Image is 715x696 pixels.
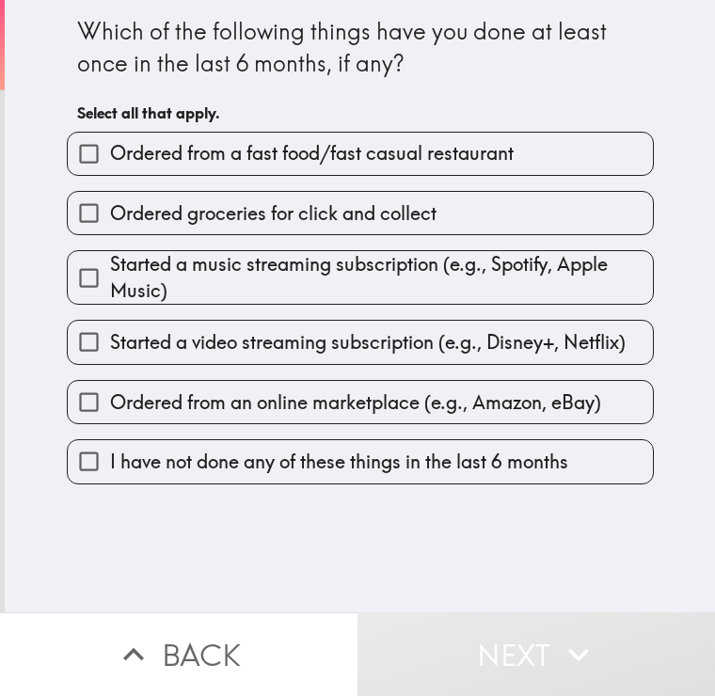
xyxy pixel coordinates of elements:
button: Ordered from a fast food/fast casual restaurant [68,133,653,175]
span: Started a music streaming subscription (e.g., Spotify, Apple Music) [110,251,653,304]
div: Which of the following things have you done at least once in the last 6 months, if any? [77,16,643,79]
button: Started a music streaming subscription (e.g., Spotify, Apple Music) [68,251,653,304]
span: Started a video streaming subscription (e.g., Disney+, Netflix) [110,329,626,356]
button: Next [357,612,715,696]
button: Ordered groceries for click and collect [68,192,653,234]
span: I have not done any of these things in the last 6 months [110,449,568,475]
h6: Select all that apply. [77,103,643,123]
button: Ordered from an online marketplace (e.g., Amazon, eBay) [68,381,653,423]
button: Started a video streaming subscription (e.g., Disney+, Netflix) [68,321,653,363]
button: I have not done any of these things in the last 6 months [68,440,653,482]
span: Ordered from an online marketplace (e.g., Amazon, eBay) [110,389,601,416]
span: Ordered groceries for click and collect [110,200,437,227]
span: Ordered from a fast food/fast casual restaurant [110,140,514,166]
